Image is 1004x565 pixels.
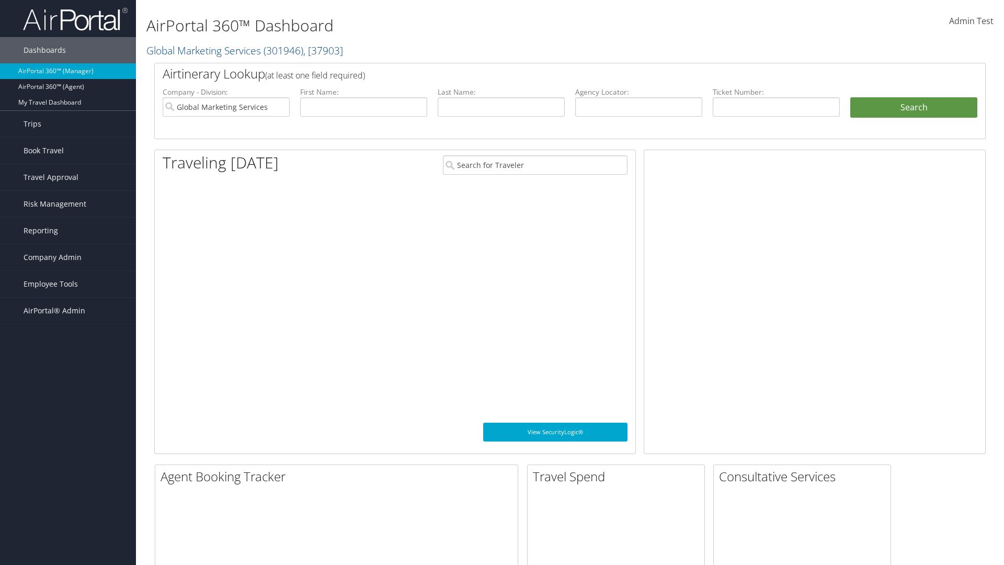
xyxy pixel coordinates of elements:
[438,87,565,97] label: Last Name:
[24,298,85,324] span: AirPortal® Admin
[483,423,627,442] a: View SecurityLogic®
[264,43,303,58] span: ( 301946 )
[146,43,343,58] a: Global Marketing Services
[161,468,518,485] h2: Agent Booking Tracker
[713,87,840,97] label: Ticket Number:
[24,138,64,164] span: Book Travel
[949,5,994,38] a: Admin Test
[533,468,704,485] h2: Travel Spend
[163,65,908,83] h2: Airtinerary Lookup
[24,164,78,190] span: Travel Approval
[24,191,86,217] span: Risk Management
[265,70,365,81] span: (at least one field required)
[163,152,279,174] h1: Traveling [DATE]
[300,87,427,97] label: First Name:
[24,37,66,63] span: Dashboards
[23,7,128,31] img: airportal-logo.png
[850,97,977,118] button: Search
[575,87,702,97] label: Agency Locator:
[949,15,994,27] span: Admin Test
[719,468,891,485] h2: Consultative Services
[163,87,290,97] label: Company - Division:
[303,43,343,58] span: , [ 37903 ]
[146,15,711,37] h1: AirPortal 360™ Dashboard
[24,218,58,244] span: Reporting
[24,244,82,270] span: Company Admin
[24,271,78,297] span: Employee Tools
[443,155,627,175] input: Search for Traveler
[24,111,41,137] span: Trips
